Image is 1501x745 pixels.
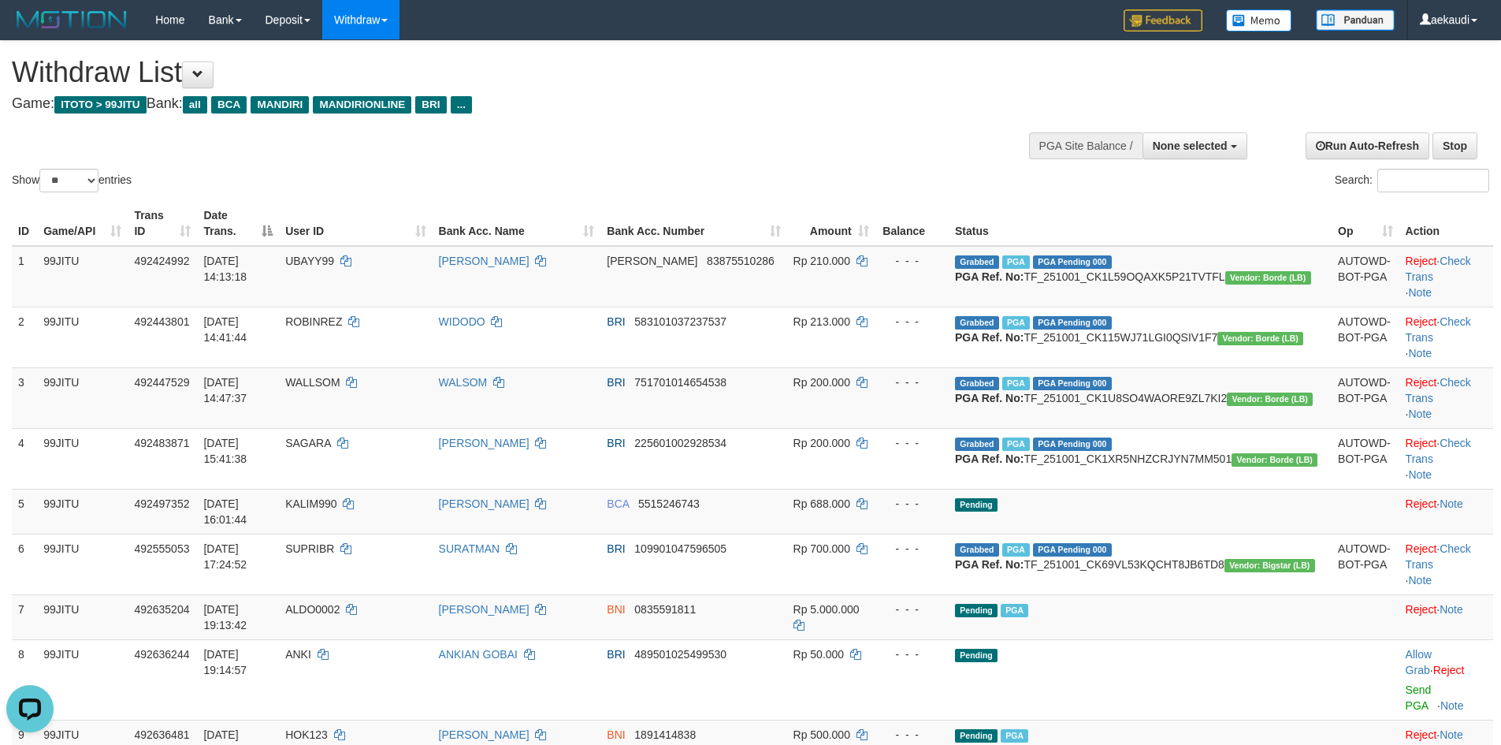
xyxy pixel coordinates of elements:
span: Copy 5515246743 to clipboard [638,497,700,510]
span: Rp 200.000 [793,376,850,389]
span: Copy 0835591811 to clipboard [634,603,696,616]
span: [DATE] 15:41:38 [203,437,247,465]
div: - - - [882,435,942,451]
a: Reject [1406,255,1437,267]
span: Copy 489501025499530 to clipboard [634,648,726,661]
span: [DATE] 19:14:57 [203,648,247,676]
a: [PERSON_NAME] [439,603,529,616]
span: BRI [607,437,625,449]
a: Check Trans [1406,437,1471,465]
span: Grabbed [955,255,999,269]
td: AUTOWD-BOT-PGA [1332,307,1399,367]
span: WALLSOM [285,376,340,389]
a: Note [1409,408,1432,420]
img: Feedback.jpg [1124,9,1202,32]
div: - - - [882,496,942,512]
span: BRI [607,648,625,661]
span: PGA Pending [1033,438,1112,451]
span: ALDO0002 [285,603,340,616]
span: [DATE] 14:47:37 [203,376,247,404]
span: PGA Pending [1033,255,1112,269]
td: 7 [12,594,37,639]
span: Rp 200.000 [793,437,850,449]
a: Check Trans [1406,376,1471,404]
div: - - - [882,602,942,617]
span: BCA [211,96,247,114]
span: BRI [607,315,625,328]
a: Note [1440,728,1463,741]
th: Bank Acc. Name: activate to sort column ascending [433,201,601,246]
span: PGA Pending [1033,377,1112,390]
span: ROBINREZ [285,315,342,328]
td: 99JITU [37,428,128,489]
span: Marked by aekchevrolet [1002,543,1030,557]
span: Marked by aekjaguar [1002,255,1030,269]
th: Bank Acc. Number: activate to sort column ascending [600,201,786,246]
td: 99JITU [37,639,128,720]
span: Marked by aekchevrolet [1001,604,1028,617]
td: 99JITU [37,367,128,428]
a: Note [1409,574,1432,587]
span: BRI [415,96,446,114]
span: Pending [955,604,998,617]
span: BNI [607,603,625,616]
span: Rp 500.000 [793,728,850,741]
span: Vendor URL: https://dashboard.q2checkout.com/secure [1232,453,1317,467]
a: Reject [1406,542,1437,555]
span: Marked by aekjaguar [1002,377,1030,390]
a: Check Trans [1406,542,1471,571]
td: TF_251001_CK1XR5NHZCRJYN7MM501 [949,428,1332,489]
b: PGA Ref. No: [955,558,1024,571]
button: Open LiveChat chat widget [6,6,54,54]
span: MANDIRI [251,96,309,114]
a: Note [1440,497,1463,510]
span: Rp 700.000 [793,542,850,555]
td: 6 [12,534,37,594]
a: Reject [1406,603,1437,616]
span: PGA Pending [1033,316,1112,330]
a: Note [1409,347,1432,359]
span: PGA Pending [1033,543,1112,557]
a: Note [1409,286,1432,299]
span: 492483871 [134,437,189,449]
span: Copy 583101037237537 to clipboard [634,315,726,328]
span: Copy 1891414838 to clipboard [634,728,696,741]
a: Note [1409,468,1432,481]
label: Show entries [12,169,132,192]
span: [DATE] 19:13:42 [203,603,247,631]
span: Vendor URL: https://dashboard.q2checkout.com/secure [1227,393,1313,406]
div: - - - [882,374,942,390]
td: TF_251001_CK115WJ71LGI0QSIV1F7 [949,307,1332,367]
th: Status [949,201,1332,246]
a: Reject [1406,437,1437,449]
span: ANKI [285,648,311,661]
td: AUTOWD-BOT-PGA [1332,367,1399,428]
a: ANKIAN GOBAI [439,648,518,661]
span: ... [451,96,472,114]
span: BCA [607,497,629,510]
th: Game/API: activate to sort column ascending [37,201,128,246]
span: Marked by aekchevrolet [1001,729,1028,743]
select: Showentries [39,169,98,192]
span: Copy 83875510286 to clipboard [707,255,775,267]
a: [PERSON_NAME] [439,437,529,449]
a: Note [1440,699,1464,712]
td: AUTOWD-BOT-PGA [1332,246,1399,307]
span: 492635204 [134,603,189,616]
a: Check Trans [1406,255,1471,283]
td: TF_251001_CK1U8SO4WAORE9ZL7KI2 [949,367,1332,428]
td: 1 [12,246,37,307]
span: 492555053 [134,542,189,555]
td: TF_251001_CK69VL53KQCHT8JB6TD8 [949,534,1332,594]
span: Rp 50.000 [793,648,845,661]
td: · · [1399,534,1493,594]
button: None selected [1142,132,1247,159]
span: Rp 210.000 [793,255,850,267]
a: [PERSON_NAME] [439,255,529,267]
span: None selected [1153,140,1228,152]
a: WIDODO [439,315,485,328]
a: Allow Grab [1406,648,1432,676]
span: Grabbed [955,543,999,557]
span: Vendor URL: https://dashboard.q2checkout.com/secure [1225,271,1311,285]
th: Action [1399,201,1493,246]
